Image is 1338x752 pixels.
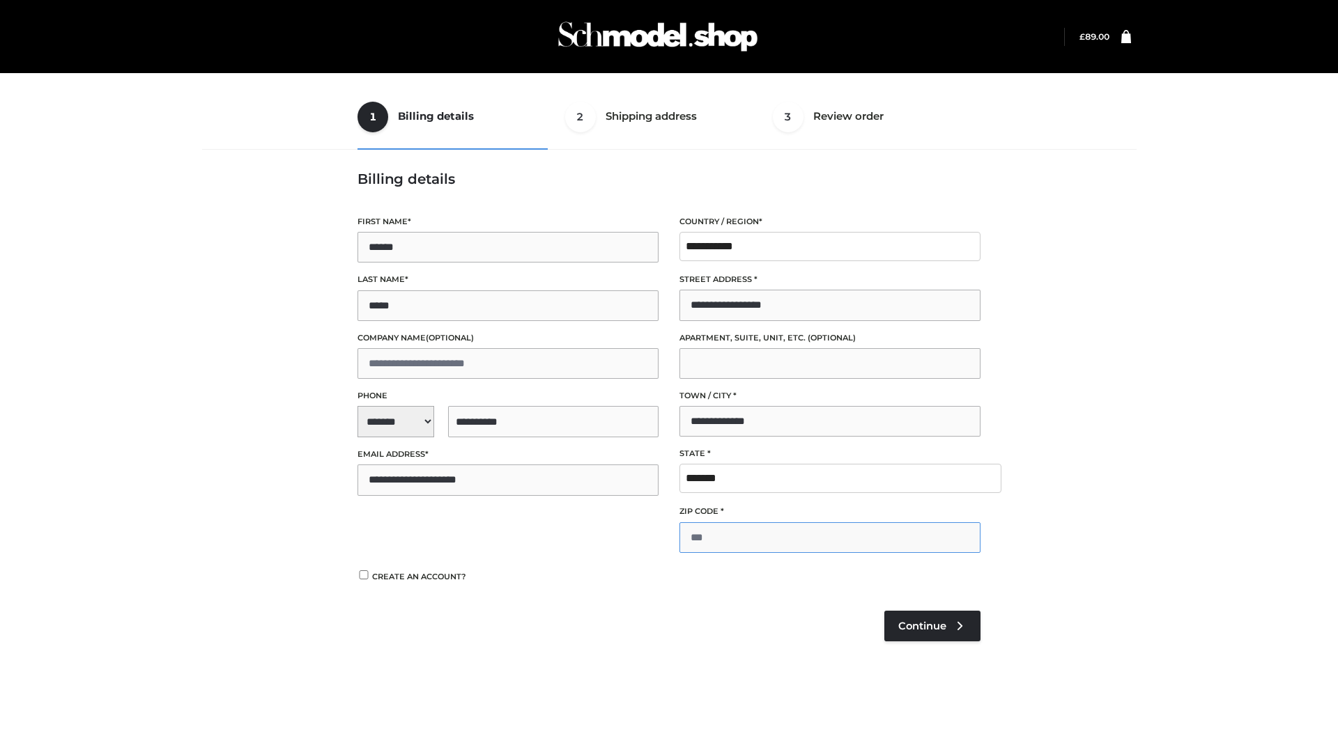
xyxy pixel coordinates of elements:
label: Email address [357,448,659,461]
h3: Billing details [357,171,981,187]
a: Continue [884,611,981,641]
label: Apartment, suite, unit, etc. [679,331,981,345]
label: First name [357,215,659,228]
label: State [679,447,981,460]
label: Town / City [679,389,981,402]
a: £89.00 [1079,31,1109,42]
label: Last name [357,273,659,286]
span: £ [1079,31,1085,42]
label: Phone [357,389,659,402]
span: (optional) [808,333,856,343]
label: Street address [679,273,981,286]
span: (optional) [426,333,474,343]
span: Create an account? [372,572,466,581]
span: Continue [898,620,946,632]
label: Country / Region [679,215,981,228]
label: Company name [357,331,659,345]
label: ZIP Code [679,505,981,518]
input: Create an account? [357,570,370,579]
bdi: 89.00 [1079,31,1109,42]
img: Schmodel Admin 964 [553,9,762,64]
